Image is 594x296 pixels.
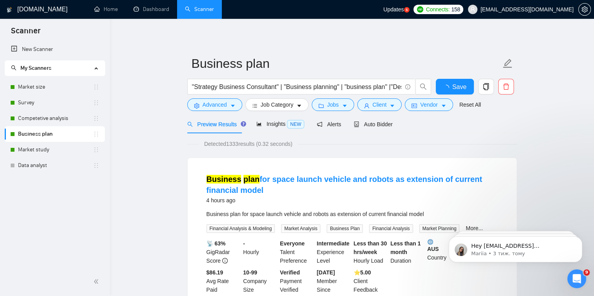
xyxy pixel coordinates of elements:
b: Everyone [280,240,305,247]
button: folderJobscaret-down [312,98,354,111]
span: robot [354,122,359,127]
button: barsJob Categorycaret-down [245,98,309,111]
div: Country [426,239,462,265]
li: Market size [5,79,105,95]
b: 10-99 [243,269,257,276]
button: search [415,79,431,94]
b: ⭐️ 5.00 [354,269,371,276]
div: Member Since [315,268,352,294]
span: holder [93,84,99,90]
span: area-chart [256,121,262,127]
div: Company Size [241,268,278,294]
span: Market Planning [419,224,460,233]
span: Client [373,100,387,109]
span: Detected 1333 results (0.32 seconds) [199,140,298,148]
a: dashboardDashboard [133,6,169,13]
text: 5 [406,8,408,12]
div: Avg Rate Paid [205,268,242,294]
a: Market study [18,142,93,158]
span: caret-down [230,103,236,109]
span: Connects: [426,5,450,14]
span: Insights [256,121,304,127]
button: settingAdvancedcaret-down [187,98,242,111]
span: caret-down [296,103,302,109]
a: homeHome [94,6,118,13]
span: Alerts [317,121,341,127]
li: Data analyst [5,158,105,173]
div: Tooltip anchor [240,120,247,127]
span: Updates [383,6,404,13]
span: holder [93,147,99,153]
div: Payment Verified [278,268,315,294]
li: Business plan [5,126,105,142]
span: holder [93,131,99,137]
span: search [11,65,16,71]
mark: Business [207,175,241,183]
span: setting [194,103,199,109]
span: loading [443,85,452,91]
b: $86.19 [207,269,223,276]
span: user [470,7,475,12]
span: caret-down [342,103,347,109]
div: Hourly Load [352,239,389,265]
span: Financial Analysis & Modeling [207,224,275,233]
iframe: Intercom live chat [567,269,586,288]
li: Survey [5,95,105,111]
a: searchScanner [185,6,214,13]
span: Scanner [5,25,47,42]
b: [DATE] [317,269,335,276]
iframe: Intercom notifications повідомлення [437,220,594,275]
b: Intermediate [317,240,349,247]
b: Less than 1 month [390,240,420,255]
li: New Scanner [5,42,105,57]
span: My Scanners [11,65,51,71]
li: Market study [5,142,105,158]
div: Experience Level [315,239,352,265]
button: delete [498,79,514,94]
span: setting [579,6,590,13]
img: 🌐 [428,239,433,245]
button: Save [436,79,474,94]
input: Scanner name... [192,54,501,73]
button: userClientcaret-down [357,98,402,111]
span: user [364,103,369,109]
span: 158 [451,5,460,14]
a: Survey [18,95,93,111]
span: holder [93,162,99,169]
b: 📡 63% [207,240,226,247]
a: 5 [404,7,409,13]
span: Auto Bidder [354,121,393,127]
span: caret-down [441,103,446,109]
div: Duration [389,239,426,265]
span: Vendor [420,100,437,109]
span: notification [317,122,322,127]
div: 4 hours ago [207,196,498,205]
span: idcard [411,103,417,109]
span: caret-down [389,103,395,109]
b: - [243,240,245,247]
span: holder [93,115,99,122]
a: Data analyst [18,158,93,173]
span: Advanced [203,100,227,109]
span: holder [93,100,99,106]
span: bars [252,103,258,109]
span: info-circle [405,84,410,89]
span: double-left [93,278,101,285]
span: Financial Analysis [369,224,413,233]
div: Talent Preference [278,239,315,265]
span: copy [479,83,493,90]
a: Market size [18,79,93,95]
button: idcardVendorcaret-down [405,98,453,111]
span: search [416,83,431,90]
div: Business plan for space launch vehicle and robots as extension of current financial model [207,210,498,218]
span: info-circle [222,258,228,263]
span: Preview Results [187,121,244,127]
span: Jobs [327,100,339,109]
mark: plan [243,175,260,183]
a: Competetive analysis [18,111,93,126]
span: search [187,122,193,127]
